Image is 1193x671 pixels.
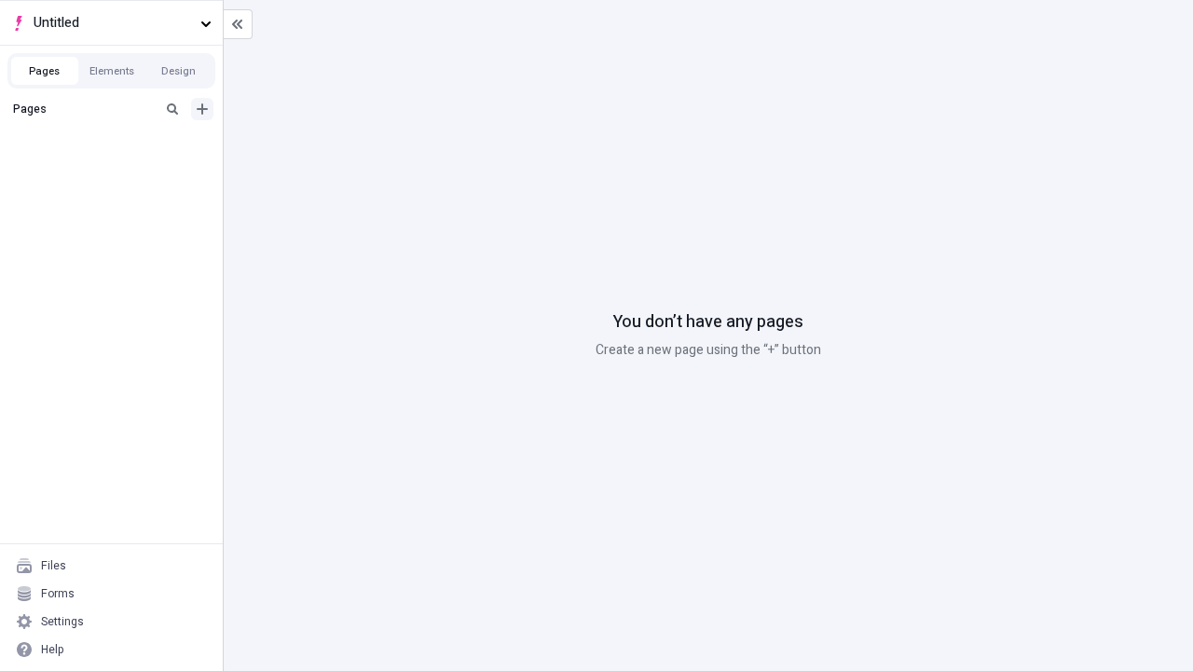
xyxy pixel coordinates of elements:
p: Create a new page using the “+” button [596,340,821,361]
button: Elements [78,57,145,85]
div: Pages [13,102,154,116]
div: Forms [41,586,75,601]
button: Design [145,57,213,85]
button: Add new [191,98,213,120]
p: You don’t have any pages [613,310,803,335]
div: Files [41,558,66,573]
div: Settings [41,614,84,629]
span: Untitled [34,13,193,34]
button: Pages [11,57,78,85]
div: Help [41,642,64,657]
